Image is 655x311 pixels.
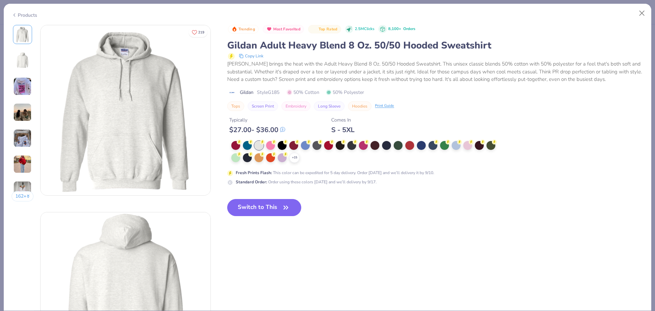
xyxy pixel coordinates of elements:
button: Tops [227,101,244,111]
button: Long Sleeve [314,101,345,111]
span: Gildan [240,89,253,96]
button: Close [636,7,649,20]
img: Front [41,25,210,195]
span: 50% Cotton [287,89,319,96]
span: 219 [198,31,204,34]
span: Top Rated [319,27,338,31]
span: Most Favorited [273,27,301,31]
div: $ 27.00 - $ 36.00 [229,126,285,134]
button: Embroidery [281,101,310,111]
span: 2.5M Clicks [355,26,374,32]
div: 8,100+ [388,26,415,32]
div: Typically [229,116,285,124]
span: + 15 [292,155,297,160]
div: Order using these colors [DATE] and we’ll delivery by 9/17. [236,179,377,185]
img: User generated content [13,155,32,173]
button: Screen Print [248,101,278,111]
img: Most Favorited sort [266,26,272,32]
button: Badge Button [228,25,259,34]
div: Products [12,12,37,19]
strong: Fresh Prints Flash : [236,170,272,175]
strong: Standard Order : [236,179,267,185]
button: 162+ [12,191,34,201]
img: User generated content [13,181,32,199]
button: copy to clipboard [237,52,265,60]
div: Gildan Adult Heavy Blend 8 Oz. 50/50 Hooded Sweatshirt [227,39,643,52]
img: brand logo [227,90,236,95]
div: Print Guide [375,103,394,109]
span: Orders [403,26,415,31]
img: Back [14,52,31,69]
div: [PERSON_NAME] brings the heat with the Adult Heavy Blend 8 Oz. 50/50 Hooded Sweatshirt. This unis... [227,60,643,83]
img: User generated content [13,129,32,147]
button: Hoodies [348,101,372,111]
img: Top Rated sort [312,26,317,32]
span: 50% Polyester [326,89,364,96]
button: Badge Button [263,25,304,34]
img: Trending sort [232,26,237,32]
img: User generated content [13,77,32,96]
span: Trending [238,27,255,31]
div: This color can be expedited for 5 day delivery. Order [DATE] and we’ll delivery it by 9/10. [236,170,434,176]
button: Badge Button [308,25,341,34]
span: Style G185 [257,89,279,96]
div: S - 5XL [331,126,354,134]
div: Comes In [331,116,354,124]
img: User generated content [13,103,32,122]
button: Switch to This [227,199,301,216]
img: Front [14,26,31,43]
button: Like [189,27,207,37]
